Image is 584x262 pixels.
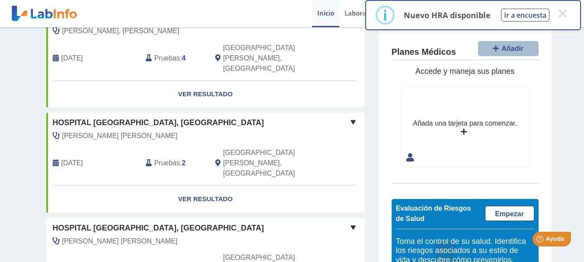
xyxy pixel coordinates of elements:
[139,148,209,179] div: :
[62,26,179,36] span: Santiago Pacheco, Allan
[223,43,319,74] span: San Juan, PR
[415,67,514,76] span: Accede y maneja sus planes
[501,9,549,22] button: Ir a encuesta
[46,81,365,108] a: Ver Resultado
[53,222,264,234] span: Hospital [GEOGRAPHIC_DATA], [GEOGRAPHIC_DATA]
[223,148,319,179] span: San Juan, PR
[154,158,180,168] span: Pruebas
[62,236,178,246] span: Maisonet Perez, Ruth
[404,10,491,20] p: Nuevo HRA disponible
[61,158,83,168] span: 2024-04-24
[495,210,524,218] span: Empezar
[46,186,365,213] a: Ver Resultado
[182,159,186,167] b: 2
[555,6,570,21] button: Close this dialog
[485,206,534,221] a: Empezar
[53,117,264,129] span: Hospital [GEOGRAPHIC_DATA], [GEOGRAPHIC_DATA]
[182,54,186,62] b: 4
[501,45,523,52] span: Añadir
[392,47,456,57] h4: Planes Médicos
[507,228,574,253] iframe: Help widget launcher
[154,53,180,63] span: Pruebas
[383,7,387,23] div: i
[61,53,83,63] span: 2024-06-07
[62,131,178,141] span: Mendez De Guzman, Angela
[139,43,209,74] div: :
[396,205,471,222] span: Evaluación de Riesgos de Salud
[478,41,539,56] button: Añadir
[413,118,517,129] div: Añada una tarjeta para comenzar.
